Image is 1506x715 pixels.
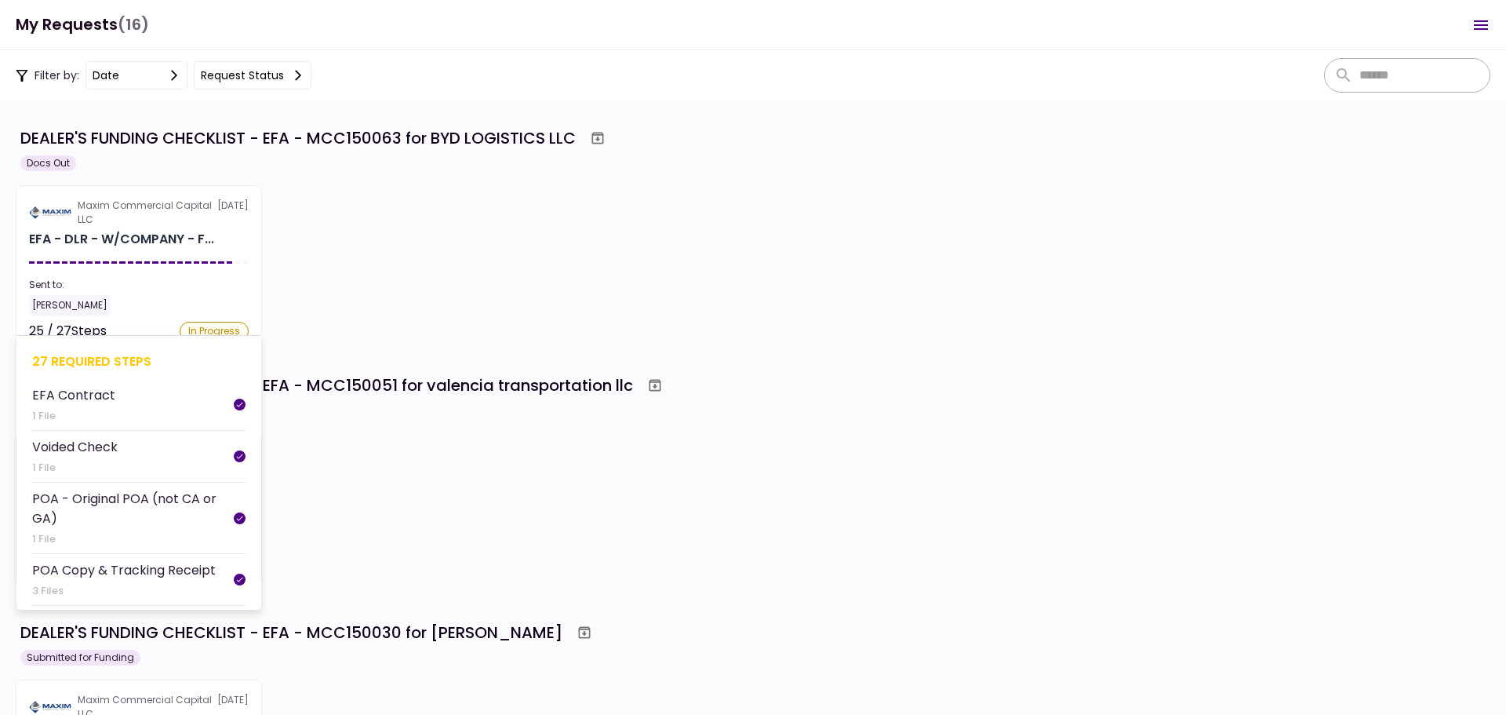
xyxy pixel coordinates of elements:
div: DEALER'S FUNDING CHECKLIST - EFA - MCC150063 for BYD LOGISTICS LLC [20,126,576,150]
div: Filter by: [16,61,311,89]
button: Archive workflow [641,371,669,399]
div: DEALER'S FUNDING CHECKLIST - EFA - MCC150030 for [PERSON_NAME] [20,621,562,644]
div: date [93,67,119,84]
button: Open menu [1462,6,1500,44]
img: Partner logo [29,700,71,714]
button: Request status [194,61,311,89]
div: 3 Files [32,583,216,599]
div: Maxim Commercial Capital LLC [78,199,217,227]
div: In Progress [180,322,249,341]
div: Voided Check [32,437,118,457]
div: EFA - DLR - W/COMPANY - FUNDING CHECKLIST [29,230,214,249]
div: EFA Contract [32,385,115,405]
div: 1 File [32,531,234,547]
h1: My Requests [16,9,149,41]
div: 25 / 27 Steps [29,322,107,341]
button: Archive workflow [584,124,612,152]
div: 27 required steps [32,352,246,371]
div: Submitted for Funding [20,650,140,666]
div: [DATE] [29,199,249,227]
span: (16) [118,9,149,41]
div: Docs Out [20,155,76,171]
button: Archive workflow [570,618,598,647]
div: [PERSON_NAME] [29,295,111,316]
div: POA - Original POA (not CA or GA) [32,489,234,528]
div: 1 File [32,408,115,424]
div: Sent to: [29,278,249,292]
img: Partner logo [29,206,71,220]
div: POA Copy & Tracking Receipt [32,560,216,580]
div: 1 File [32,460,118,476]
button: date [85,61,187,89]
div: DEALER'S FUNDING CHECKLIST - EFA - MCC150051 for valencia transportation llc [20,374,633,397]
